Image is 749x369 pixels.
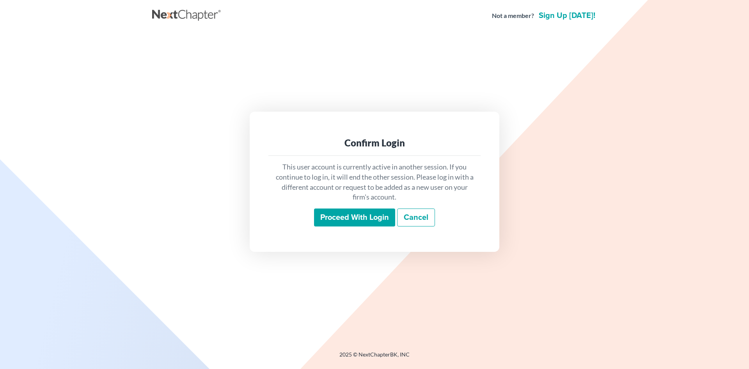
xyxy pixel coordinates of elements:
input: Proceed with login [314,209,395,226]
a: Sign up [DATE]! [537,12,597,20]
strong: Not a member? [492,11,534,20]
div: Confirm Login [275,137,474,149]
div: 2025 © NextChapterBK, INC [152,351,597,365]
a: Cancel [397,209,435,226]
p: This user account is currently active in another session. If you continue to log in, it will end ... [275,162,474,202]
